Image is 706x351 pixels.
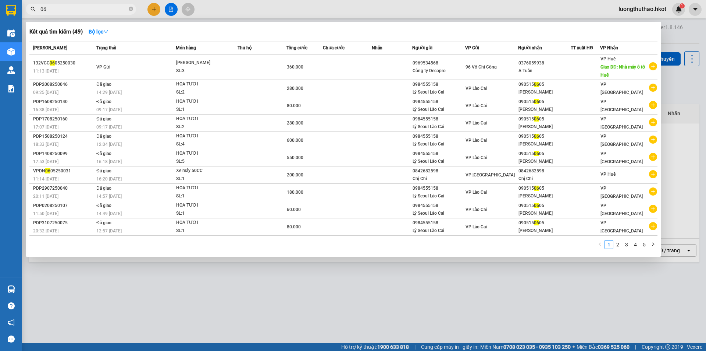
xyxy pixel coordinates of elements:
[40,5,127,13] input: Tìm tên, số ĐT hoặc mã đơn
[571,45,593,50] span: TT xuất HĐ
[413,140,465,148] div: Lý Seoul Lào Cai
[640,241,648,249] a: 5
[176,45,196,50] span: Món hàng
[238,45,252,50] span: Thu hộ
[651,242,655,246] span: right
[413,192,465,200] div: Lý Seoul Lào Cai
[33,176,58,182] span: 11:14 [DATE]
[413,88,465,96] div: Lý Seoul Lào Cai
[176,175,231,183] div: SL: 1
[287,172,303,178] span: 200.000
[518,106,571,113] div: [PERSON_NAME]
[176,67,231,75] div: SL: 3
[413,158,465,165] div: Lý Seoul Lào Cai
[287,155,303,160] span: 550.000
[33,69,58,74] span: 11:13 [DATE]
[622,240,631,249] li: 3
[534,82,539,87] span: 06
[8,302,15,309] span: question-circle
[598,242,602,246] span: left
[465,45,479,50] span: VP Gửi
[33,98,94,106] div: PDP1608250140
[6,5,16,16] img: logo-vxr
[534,99,539,104] span: 06
[413,81,465,88] div: 0984555158
[176,115,231,123] div: HOA TƯƠI
[413,123,465,131] div: Lý Seoul Lào Cai
[649,240,657,249] li: Next Page
[600,116,643,130] span: VP [GEOGRAPHIC_DATA]
[33,194,58,199] span: 20:11 [DATE]
[287,86,303,91] span: 280.000
[466,224,487,229] span: VP Lào Cai
[287,190,303,195] span: 180.000
[466,64,497,70] span: 96 Võ Chí Công
[33,107,58,112] span: 16:38 [DATE]
[413,106,465,113] div: Lý Seoul Lào Cai
[413,98,465,106] div: 0984555158
[518,140,571,148] div: [PERSON_NAME]
[287,224,301,229] span: 80.000
[96,99,111,104] span: Đã giao
[413,219,465,227] div: 0984555158
[518,45,542,50] span: Người nhận
[8,336,15,343] span: message
[649,170,657,178] span: plus-circle
[649,153,657,161] span: plus-circle
[518,175,571,183] div: Chị Chi
[623,241,631,249] a: 3
[413,133,465,140] div: 0984555158
[534,203,539,208] span: 06
[45,168,50,173] span: 06
[649,187,657,196] span: plus-circle
[83,26,114,38] button: Bộ lọcdown
[466,190,487,195] span: VP Lào Cai
[96,64,110,70] span: VP Gửi
[631,241,639,249] a: 4
[600,82,643,95] span: VP [GEOGRAPHIC_DATA]
[518,123,571,131] div: [PERSON_NAME]
[596,240,605,249] li: Previous Page
[518,133,571,140] div: 090515 05
[96,82,111,87] span: Đã giao
[33,211,58,216] span: 11:50 [DATE]
[176,59,231,67] div: [PERSON_NAME]
[33,81,94,88] div: PDP2008250046
[176,88,231,96] div: SL: 2
[96,151,111,156] span: Đã giao
[649,84,657,92] span: plus-circle
[518,158,571,165] div: [PERSON_NAME]
[7,29,15,37] img: warehouse-icon
[176,184,231,192] div: HOA TƯƠI
[33,59,94,67] div: 132VCC 05250030
[7,85,15,92] img: solution-icon
[33,124,58,130] span: 17:07 [DATE]
[613,240,622,249] li: 2
[600,186,643,199] span: VP [GEOGRAPHIC_DATA]
[649,205,657,213] span: plus-circle
[466,172,515,178] span: VP [GEOGRAPHIC_DATA]
[176,219,231,227] div: HOA TƯƠI
[413,115,465,123] div: 0984555158
[96,45,116,50] span: Trạng thái
[176,98,231,106] div: HOA TƯƠI
[518,167,571,175] div: 0842682598
[323,45,345,50] span: Chưa cước
[176,201,231,210] div: HOA TƯƠI
[33,167,94,175] div: VPDN 05250031
[96,107,122,112] span: 09:17 [DATE]
[33,159,58,164] span: 17:53 [DATE]
[176,123,231,131] div: SL: 2
[518,210,571,217] div: [PERSON_NAME]
[50,60,55,66] span: 06
[96,228,122,234] span: 12:57 [DATE]
[466,155,487,160] span: VP Lào Cai
[33,45,67,50] span: [PERSON_NAME]
[534,116,539,122] span: 06
[7,66,15,74] img: warehouse-icon
[33,185,94,192] div: PDP2907250040
[33,150,94,158] div: PDP1408250099
[413,67,465,75] div: Công ty Decopro
[413,167,465,175] div: 0842682598
[600,151,643,164] span: VP [GEOGRAPHIC_DATA]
